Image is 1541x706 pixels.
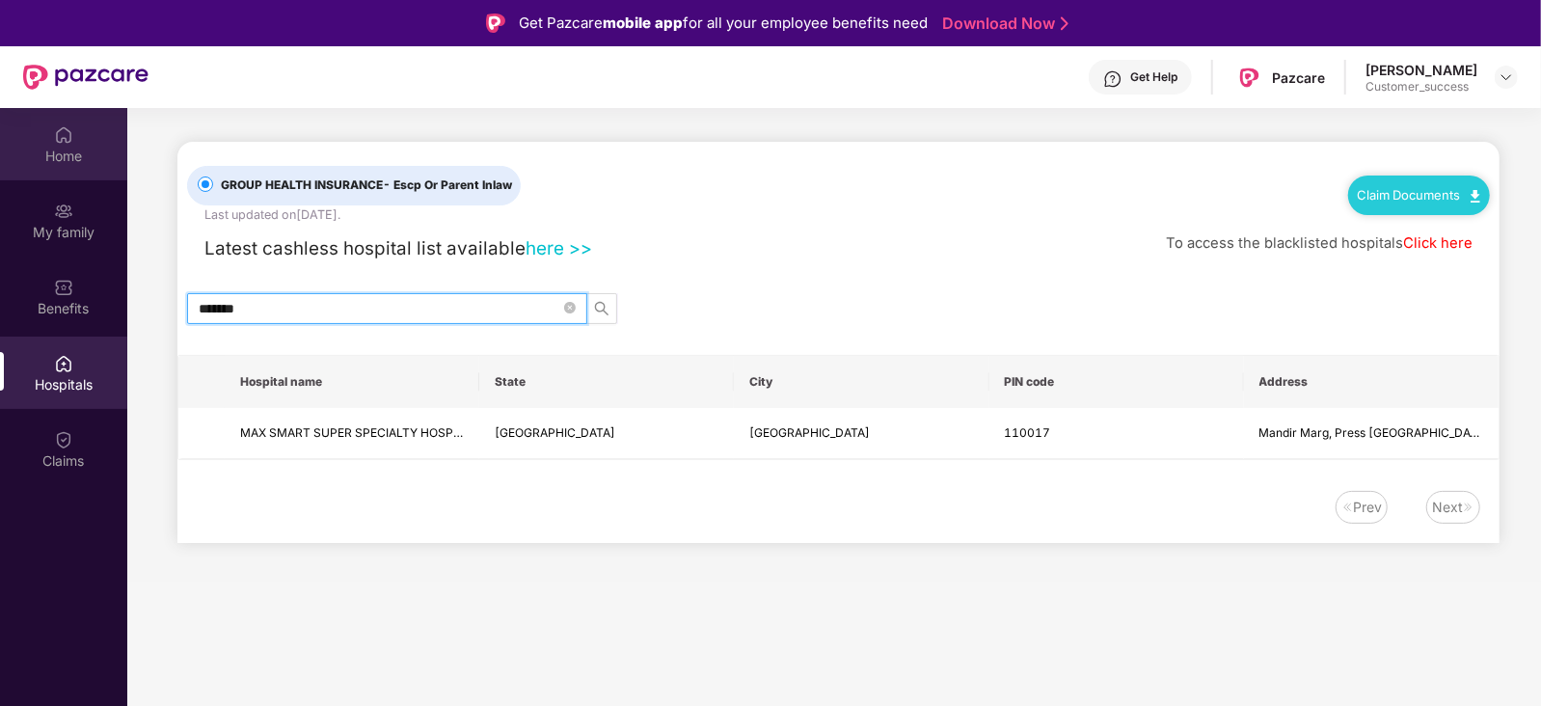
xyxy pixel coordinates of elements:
span: close-circle [564,302,576,313]
div: Next [1432,497,1463,518]
div: Pazcare [1272,68,1325,87]
span: - Escp Or Parent Inlaw [383,177,512,192]
img: svg+xml;base64,PHN2ZyB4bWxucz0iaHR0cDovL3d3dy53My5vcmcvMjAwMC9zdmciIHdpZHRoPSIxNiIgaGVpZ2h0PSIxNi... [1463,502,1474,513]
img: svg+xml;base64,PHN2ZyBpZD0iQmVuZWZpdHMiIHhtbG5zPSJodHRwOi8vd3d3LnczLm9yZy8yMDAwL3N2ZyIgd2lkdGg9Ij... [54,278,73,297]
button: search [586,293,617,324]
span: 110017 [1005,425,1051,440]
td: Mandir Marg, Press Enclave Road [1244,408,1499,459]
span: Latest cashless hospital list available [204,237,526,259]
img: svg+xml;base64,PHN2ZyBpZD0iRHJvcGRvd24tMzJ4MzIiIHhtbG5zPSJodHRwOi8vd3d3LnczLm9yZy8yMDAwL3N2ZyIgd2... [1499,69,1514,85]
img: svg+xml;base64,PHN2ZyB3aWR0aD0iMjAiIGhlaWdodD0iMjAiIHZpZXdCb3g9IjAgMCAyMCAyMCIgZmlsbD0ibm9uZSIgeG... [54,202,73,221]
div: [PERSON_NAME] [1365,61,1477,79]
th: Hospital name [225,356,479,408]
img: svg+xml;base64,PHN2ZyB4bWxucz0iaHR0cDovL3d3dy53My5vcmcvMjAwMC9zdmciIHdpZHRoPSIxMC40IiBoZWlnaHQ9Ij... [1471,190,1480,203]
th: City [734,356,988,408]
img: Stroke [1061,14,1068,34]
span: To access the blacklisted hospitals [1166,234,1403,252]
div: Get Help [1130,69,1177,85]
span: [GEOGRAPHIC_DATA] [749,425,870,440]
span: close-circle [564,300,576,318]
span: Hospital name [240,374,464,390]
td: New Delhi [734,408,988,459]
a: Download Now [942,14,1063,34]
th: State [479,356,734,408]
span: Mandir Marg, Press [GEOGRAPHIC_DATA] [1259,425,1490,440]
span: [GEOGRAPHIC_DATA] [495,425,615,440]
th: PIN code [989,356,1244,408]
img: svg+xml;base64,PHN2ZyBpZD0iSGVscC0zMngzMiIgeG1sbnM9Imh0dHA6Ly93d3cudzMub3JnLzIwMDAvc3ZnIiB3aWR0aD... [1103,69,1122,89]
td: Delhi [479,408,734,459]
span: search [587,301,616,316]
img: svg+xml;base64,PHN2ZyBpZD0iQ2xhaW0iIHhtbG5zPSJodHRwOi8vd3d3LnczLm9yZy8yMDAwL3N2ZyIgd2lkdGg9IjIwIi... [54,430,73,449]
span: MAX SMART SUPER SPECIALTY HOSPITAL [240,425,477,440]
img: Pazcare_Logo.png [1235,64,1263,92]
img: New Pazcare Logo [23,65,149,90]
th: Address [1244,356,1499,408]
div: Prev [1353,497,1382,518]
span: Address [1259,374,1483,390]
a: Click here [1403,234,1473,252]
td: MAX SMART SUPER SPECIALTY HOSPITAL [225,408,479,459]
div: Customer_success [1365,79,1477,95]
img: svg+xml;base64,PHN2ZyB4bWxucz0iaHR0cDovL3d3dy53My5vcmcvMjAwMC9zdmciIHdpZHRoPSIxNiIgaGVpZ2h0PSIxNi... [1341,502,1353,513]
img: Logo [486,14,505,33]
img: svg+xml;base64,PHN2ZyBpZD0iSG9tZSIgeG1sbnM9Imh0dHA6Ly93d3cudzMub3JnLzIwMDAvc3ZnIiB3aWR0aD0iMjAiIG... [54,125,73,145]
div: Last updated on [DATE] . [204,205,340,225]
span: GROUP HEALTH INSURANCE [213,176,520,195]
img: svg+xml;base64,PHN2ZyBpZD0iSG9zcGl0YWxzIiB4bWxucz0iaHR0cDovL3d3dy53My5vcmcvMjAwMC9zdmciIHdpZHRoPS... [54,354,73,373]
a: Claim Documents [1358,187,1480,203]
div: Get Pazcare for all your employee benefits need [519,12,928,35]
a: here >> [526,237,592,259]
strong: mobile app [603,14,683,32]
